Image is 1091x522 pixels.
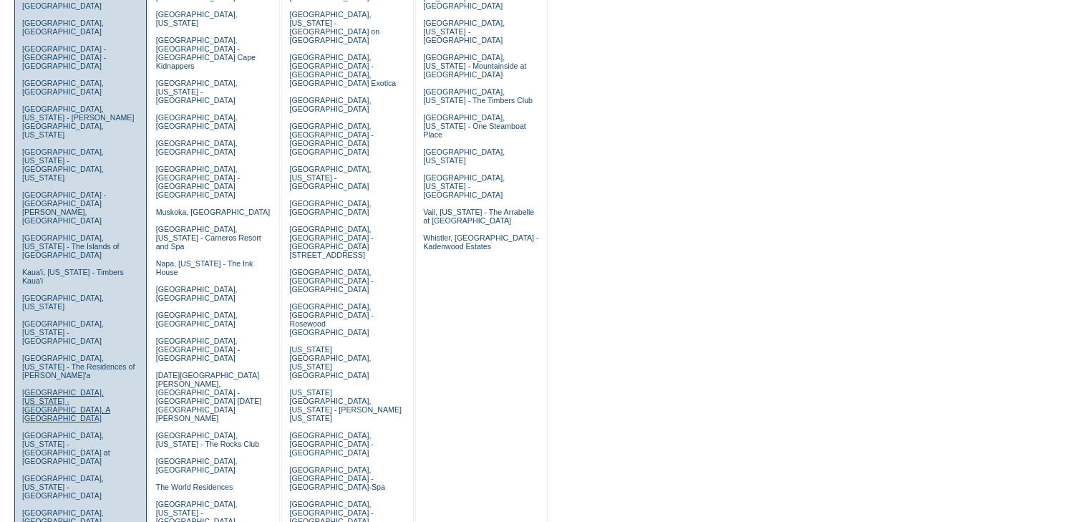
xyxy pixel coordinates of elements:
a: [GEOGRAPHIC_DATA] - [GEOGRAPHIC_DATA][PERSON_NAME], [GEOGRAPHIC_DATA] [22,190,106,225]
a: [GEOGRAPHIC_DATA], [GEOGRAPHIC_DATA] [156,113,238,130]
a: [GEOGRAPHIC_DATA], [GEOGRAPHIC_DATA] - [GEOGRAPHIC_DATA]-Spa [289,465,384,491]
a: [DATE][GEOGRAPHIC_DATA][PERSON_NAME], [GEOGRAPHIC_DATA] - [GEOGRAPHIC_DATA] [DATE][GEOGRAPHIC_DAT... [156,371,261,422]
a: [GEOGRAPHIC_DATA], [GEOGRAPHIC_DATA] - [GEOGRAPHIC_DATA] [289,431,373,457]
a: [GEOGRAPHIC_DATA], [US_STATE] - [GEOGRAPHIC_DATA] [22,474,104,500]
a: [GEOGRAPHIC_DATA], [GEOGRAPHIC_DATA] - [GEOGRAPHIC_DATA], [GEOGRAPHIC_DATA] Exotica [289,53,396,87]
a: [GEOGRAPHIC_DATA], [US_STATE] [423,148,505,165]
a: [GEOGRAPHIC_DATA], [US_STATE] - [GEOGRAPHIC_DATA] [156,79,238,105]
a: [GEOGRAPHIC_DATA], [US_STATE] - The Residences of [PERSON_NAME]'a [22,354,135,380]
a: [GEOGRAPHIC_DATA], [US_STATE] - [GEOGRAPHIC_DATA], [US_STATE] [22,148,104,182]
a: [US_STATE][GEOGRAPHIC_DATA], [US_STATE][GEOGRAPHIC_DATA] [289,345,371,380]
a: [GEOGRAPHIC_DATA], [GEOGRAPHIC_DATA] [156,457,238,474]
a: [GEOGRAPHIC_DATA], [GEOGRAPHIC_DATA] - [GEOGRAPHIC_DATA] [289,268,373,294]
a: [GEOGRAPHIC_DATA], [US_STATE] [156,10,238,27]
a: [GEOGRAPHIC_DATA], [GEOGRAPHIC_DATA] - [GEOGRAPHIC_DATA] [GEOGRAPHIC_DATA] [156,165,240,199]
a: [GEOGRAPHIC_DATA], [GEOGRAPHIC_DATA] - [GEOGRAPHIC_DATA] [156,337,240,362]
a: [GEOGRAPHIC_DATA], [GEOGRAPHIC_DATA] [289,199,371,216]
a: Vail, [US_STATE] - The Arrabelle at [GEOGRAPHIC_DATA] [423,208,534,225]
a: Napa, [US_STATE] - The Ink House [156,259,253,276]
a: [GEOGRAPHIC_DATA], [GEOGRAPHIC_DATA] [156,311,238,328]
a: [GEOGRAPHIC_DATA], [US_STATE] - [PERSON_NAME][GEOGRAPHIC_DATA], [US_STATE] [22,105,135,139]
a: [GEOGRAPHIC_DATA], [US_STATE] - [GEOGRAPHIC_DATA] [289,165,371,190]
a: [GEOGRAPHIC_DATA], [GEOGRAPHIC_DATA] [156,285,238,302]
a: [GEOGRAPHIC_DATA], [US_STATE] [22,294,104,311]
a: [GEOGRAPHIC_DATA], [US_STATE] - [GEOGRAPHIC_DATA] [22,319,104,345]
a: [GEOGRAPHIC_DATA], [GEOGRAPHIC_DATA] [22,79,104,96]
a: Kaua'i, [US_STATE] - Timbers Kaua'i [22,268,124,285]
a: [GEOGRAPHIC_DATA], [GEOGRAPHIC_DATA] - [GEOGRAPHIC_DATA][STREET_ADDRESS] [289,225,373,259]
a: [US_STATE][GEOGRAPHIC_DATA], [US_STATE] - [PERSON_NAME] [US_STATE] [289,388,402,422]
a: [GEOGRAPHIC_DATA], [GEOGRAPHIC_DATA] [156,139,238,156]
a: [GEOGRAPHIC_DATA], [GEOGRAPHIC_DATA] [22,19,104,36]
a: [GEOGRAPHIC_DATA], [US_STATE] - [GEOGRAPHIC_DATA], A [GEOGRAPHIC_DATA] [22,388,110,422]
a: [GEOGRAPHIC_DATA], [US_STATE] - [GEOGRAPHIC_DATA] at [GEOGRAPHIC_DATA] [22,431,110,465]
a: [GEOGRAPHIC_DATA], [US_STATE] - The Islands of [GEOGRAPHIC_DATA] [22,233,120,259]
a: [GEOGRAPHIC_DATA], [US_STATE] - The Timbers Club [423,87,533,105]
a: The World Residences [156,483,233,491]
a: [GEOGRAPHIC_DATA], [GEOGRAPHIC_DATA] - [GEOGRAPHIC_DATA] Cape Kidnappers [156,36,256,70]
a: Muskoka, [GEOGRAPHIC_DATA] [156,208,270,216]
a: [GEOGRAPHIC_DATA], [GEOGRAPHIC_DATA] - [GEOGRAPHIC_DATA] [GEOGRAPHIC_DATA] [289,122,373,156]
a: [GEOGRAPHIC_DATA], [US_STATE] - Carneros Resort and Spa [156,225,261,251]
a: [GEOGRAPHIC_DATA], [US_STATE] - [GEOGRAPHIC_DATA] on [GEOGRAPHIC_DATA] [289,10,379,44]
a: [GEOGRAPHIC_DATA], [US_STATE] - [GEOGRAPHIC_DATA] [423,19,505,44]
a: [GEOGRAPHIC_DATA], [US_STATE] - [GEOGRAPHIC_DATA] [423,173,505,199]
a: [GEOGRAPHIC_DATA], [US_STATE] - One Steamboat Place [423,113,526,139]
a: [GEOGRAPHIC_DATA], [US_STATE] - Mountainside at [GEOGRAPHIC_DATA] [423,53,526,79]
a: Whistler, [GEOGRAPHIC_DATA] - Kadenwood Estates [423,233,538,251]
a: [GEOGRAPHIC_DATA], [US_STATE] - The Rocks Club [156,431,260,448]
a: [GEOGRAPHIC_DATA] - [GEOGRAPHIC_DATA] - [GEOGRAPHIC_DATA] [22,44,106,70]
a: [GEOGRAPHIC_DATA], [GEOGRAPHIC_DATA] [289,96,371,113]
a: [GEOGRAPHIC_DATA], [GEOGRAPHIC_DATA] - Rosewood [GEOGRAPHIC_DATA] [289,302,373,337]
